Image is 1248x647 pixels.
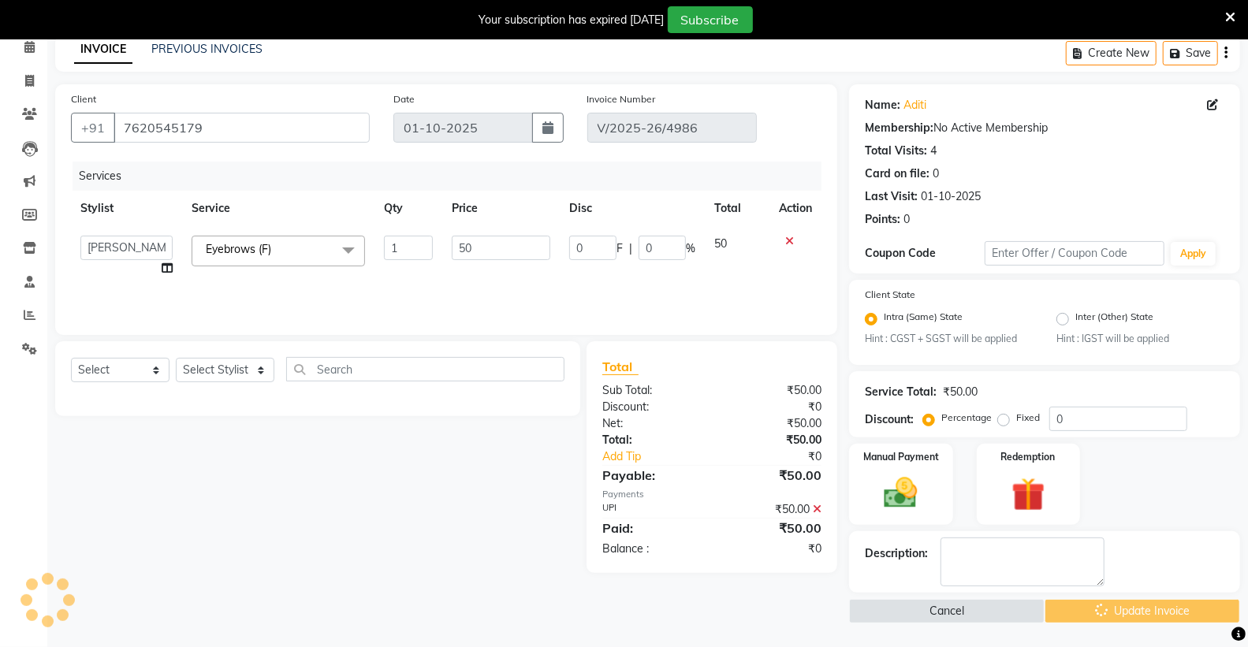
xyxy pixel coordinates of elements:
[705,191,769,226] th: Total
[374,191,442,226] th: Qty
[590,466,712,485] div: Payable:
[442,191,560,226] th: Price
[769,191,821,226] th: Action
[865,211,900,228] div: Points:
[941,411,992,425] label: Percentage
[865,188,918,205] div: Last Visit:
[865,545,928,562] div: Description:
[874,474,928,512] img: _cash.svg
[590,448,732,465] a: Add Tip
[590,382,712,399] div: Sub Total:
[617,240,623,257] span: F
[884,310,963,329] label: Intra (Same) State
[74,35,132,64] a: INVOICE
[668,6,753,33] button: Subscribe
[712,399,833,415] div: ₹0
[71,191,182,226] th: Stylist
[686,240,695,257] span: %
[712,432,833,448] div: ₹50.00
[590,501,712,518] div: UPI
[865,120,933,136] div: Membership:
[590,432,712,448] div: Total:
[1016,411,1040,425] label: Fixed
[865,120,1224,136] div: No Active Membership
[712,519,833,537] div: ₹50.00
[590,541,712,557] div: Balance :
[114,113,370,143] input: Search by Name/Mobile/Email/Code
[602,488,821,501] div: Payments
[479,12,665,28] div: Your subscription has expired [DATE]
[590,519,712,537] div: Paid:
[930,143,937,159] div: 4
[714,236,727,251] span: 50
[732,448,833,465] div: ₹0
[206,242,271,256] span: Eyebrows (F)
[865,288,915,302] label: Client State
[865,411,914,428] div: Discount:
[560,191,705,226] th: Disc
[1056,332,1224,346] small: Hint : IGST will be applied
[921,188,981,205] div: 01-10-2025
[587,92,656,106] label: Invoice Number
[903,211,910,228] div: 0
[1163,41,1218,65] button: Save
[590,399,712,415] div: Discount:
[1001,474,1056,515] img: _gift.svg
[1171,242,1216,266] button: Apply
[271,242,278,256] a: x
[849,599,1045,623] button: Cancel
[712,541,833,557] div: ₹0
[865,384,937,400] div: Service Total:
[865,332,1033,346] small: Hint : CGST + SGST will be applied
[1066,41,1157,65] button: Create New
[712,501,833,518] div: ₹50.00
[903,97,926,113] a: Aditi
[151,42,263,56] a: PREVIOUS INVOICES
[933,165,939,182] div: 0
[863,450,939,464] label: Manual Payment
[865,165,929,182] div: Card on file:
[182,191,374,226] th: Service
[590,415,712,432] div: Net:
[286,357,564,381] input: Search
[1001,450,1056,464] label: Redemption
[602,359,639,375] span: Total
[393,92,415,106] label: Date
[943,384,978,400] div: ₹50.00
[865,143,927,159] div: Total Visits:
[629,240,632,257] span: |
[1075,310,1153,329] label: Inter (Other) State
[712,466,833,485] div: ₹50.00
[712,382,833,399] div: ₹50.00
[712,415,833,432] div: ₹50.00
[73,162,833,191] div: Services
[71,92,96,106] label: Client
[985,241,1164,266] input: Enter Offer / Coupon Code
[865,97,900,113] div: Name:
[865,245,985,262] div: Coupon Code
[71,113,115,143] button: +91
